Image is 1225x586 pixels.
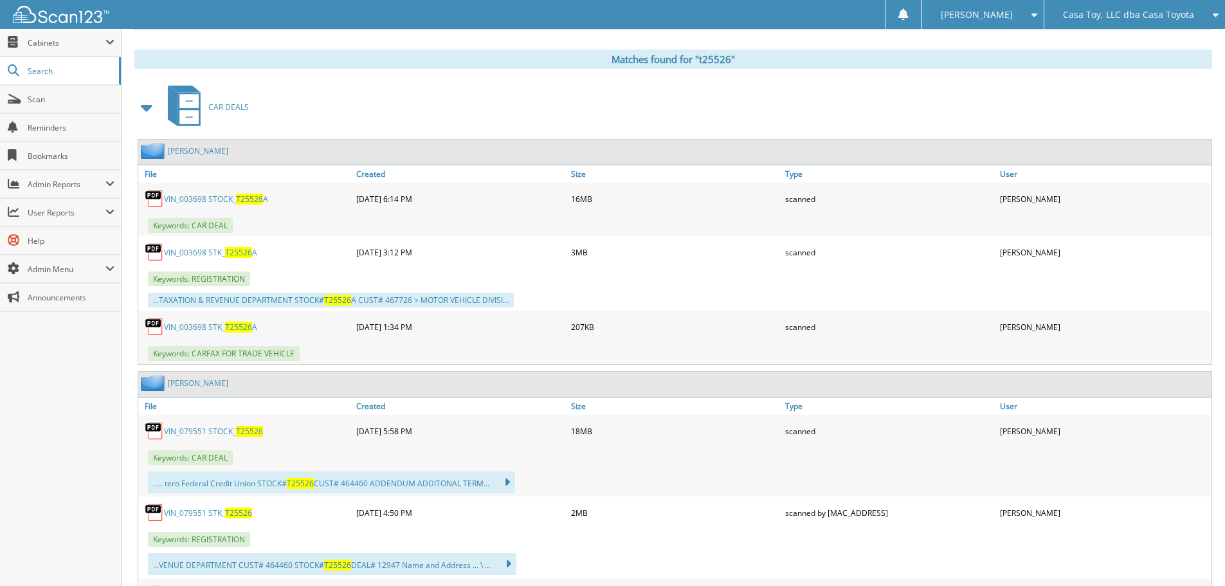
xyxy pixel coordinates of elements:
[148,346,300,361] span: Keywords: CARFAX FOR TRADE VEHICLE
[28,66,113,77] span: Search
[353,398,568,415] a: Created
[353,418,568,444] div: [DATE] 5:58 PM
[145,189,164,208] img: PDF.png
[168,378,228,389] a: [PERSON_NAME]
[941,11,1013,19] span: [PERSON_NAME]
[164,508,252,518] a: VIN_079551 STK_T25526
[568,186,783,212] div: 16MB
[28,292,114,303] span: Announcements
[145,421,164,441] img: PDF.png
[164,194,268,205] a: VIN_003698 STOCK_T25526A
[164,247,257,258] a: VIN_003698 STK_T25526A
[782,418,997,444] div: scanned
[141,143,168,159] img: folder2.png
[353,186,568,212] div: [DATE] 6:14 PM
[141,375,168,391] img: folder2.png
[324,560,351,571] span: T25526
[353,239,568,265] div: [DATE] 3:12 PM
[28,151,114,161] span: Bookmarks
[782,314,997,340] div: scanned
[145,317,164,336] img: PDF.png
[568,500,783,526] div: 2MB
[236,194,263,205] span: T25526
[148,450,233,465] span: Keywords: CAR DEAL
[568,314,783,340] div: 207KB
[160,82,249,133] a: CAR DEALS
[28,122,114,133] span: Reminders
[287,478,314,489] span: T25526
[134,50,1212,69] div: Matches found for "t25526"
[782,165,997,183] a: Type
[997,500,1211,526] div: [PERSON_NAME]
[148,472,515,493] div: ..... tero Federal Credit Union STOCK# CUST# 464460 ADDENDUM ADDITONAL TERM...
[997,314,1211,340] div: [PERSON_NAME]
[997,165,1211,183] a: User
[353,500,568,526] div: [DATE] 4:50 PM
[324,295,351,306] span: T25526
[568,398,783,415] a: Size
[997,418,1211,444] div: [PERSON_NAME]
[225,508,252,518] span: T25526
[164,426,263,437] a: VIN_079551 STOCK_T25526
[145,503,164,522] img: PDF.png
[1161,524,1225,586] iframe: Chat Widget
[568,239,783,265] div: 3MB
[28,94,114,105] span: Scan
[782,186,997,212] div: scanned
[353,165,568,183] a: Created
[28,179,105,190] span: Admin Reports
[1063,11,1194,19] span: Casa Toy, LLC dba Casa Toyota
[148,271,250,286] span: Keywords: REGISTRATION
[225,322,252,333] span: T25526
[353,314,568,340] div: [DATE] 1:34 PM
[148,293,514,307] div: ...TAXATION & REVENUE DEPARTMENT STOCK# A CUST# 467726 > MOTOR VEHICLE DIVISI...
[148,553,516,575] div: ...VENUE DEPARTMENT CUST# 464460 STOCK# DEAL# 12947 Name and Address ... \ ...
[138,398,353,415] a: File
[997,186,1211,212] div: [PERSON_NAME]
[168,145,228,156] a: [PERSON_NAME]
[28,207,105,218] span: User Reports
[225,247,252,258] span: T25526
[28,37,105,48] span: Cabinets
[782,398,997,415] a: Type
[28,264,105,275] span: Admin Menu
[568,165,783,183] a: Size
[208,102,249,113] span: CAR DEALS
[13,6,109,23] img: scan123-logo-white.svg
[28,235,114,246] span: Help
[148,218,233,233] span: Keywords: CAR DEAL
[236,426,263,437] span: T25526
[568,418,783,444] div: 18MB
[997,239,1211,265] div: [PERSON_NAME]
[138,165,353,183] a: File
[164,322,257,333] a: VIN_003698 STK_T25526A
[782,500,997,526] div: scanned by [MAC_ADDRESS]
[782,239,997,265] div: scanned
[145,243,164,262] img: PDF.png
[997,398,1211,415] a: User
[148,532,250,547] span: Keywords: REGISTRATION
